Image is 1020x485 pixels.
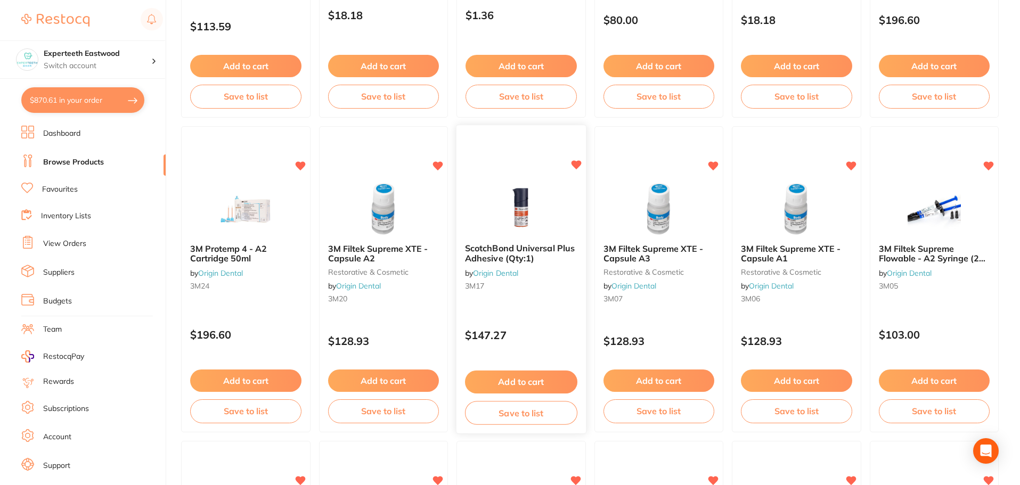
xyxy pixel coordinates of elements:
[198,268,243,278] a: Origin Dental
[749,281,794,291] a: Origin Dental
[21,14,89,27] img: Restocq Logo
[741,85,852,108] button: Save to list
[43,404,89,414] a: Subscriptions
[603,14,715,26] p: $80.00
[624,182,693,235] img: 3M Filtek Supreme XTE - Capsule A3
[43,324,62,335] a: Team
[41,211,91,221] a: Inventory Lists
[879,399,990,423] button: Save to list
[603,369,715,392] button: Add to cart
[879,281,898,291] span: 3M05
[349,182,418,235] img: 3M Filtek Supreme XTE - Capsule A2
[43,267,75,278] a: Suppliers
[328,85,439,108] button: Save to list
[879,328,990,341] p: $103.00
[328,281,381,291] span: by
[603,244,715,264] b: 3M Filtek Supreme XTE - Capsule A3
[21,350,84,363] a: RestocqPay
[328,268,439,276] small: restorative & cosmetic
[465,401,577,425] button: Save to list
[43,432,71,442] a: Account
[190,20,301,32] p: $113.59
[328,369,439,392] button: Add to cart
[211,182,280,235] img: 3M Protemp 4 - A2 Cartridge 50ml
[900,182,969,235] img: 3M Filtek Supreme Flowable - A2 Syringe (2 pack)
[43,157,104,168] a: Browse Products
[603,281,656,291] span: by
[43,461,70,471] a: Support
[879,244,990,264] b: 3M Filtek Supreme Flowable - A2 Syringe (2 pack)
[21,87,144,113] button: $870.61 in your order
[741,14,852,26] p: $18.18
[603,243,703,264] span: 3M Filtek Supreme XTE - Capsule A3
[466,55,577,77] button: Add to cart
[973,438,999,464] div: Open Intercom Messenger
[465,371,577,393] button: Add to cart
[328,55,439,77] button: Add to cart
[21,8,89,32] a: Restocq Logo
[328,244,439,264] b: 3M Filtek Supreme XTE - Capsule A2
[741,281,794,291] span: by
[603,85,715,108] button: Save to list
[190,55,301,77] button: Add to cart
[17,49,38,70] img: Experteeth Eastwood
[328,335,439,347] p: $128.93
[879,14,990,26] p: $196.60
[328,294,347,303] span: 3M20
[887,268,932,278] a: Origin Dental
[741,399,852,423] button: Save to list
[465,281,484,291] span: 3M17
[879,85,990,108] button: Save to list
[879,369,990,392] button: Add to cart
[603,55,715,77] button: Add to cart
[762,182,831,235] img: 3M Filtek Supreme XTE - Capsule A1
[741,268,852,276] small: restorative & cosmetic
[879,55,990,77] button: Add to cart
[190,281,209,291] span: 3M24
[190,243,267,264] span: 3M Protemp 4 - A2 Cartridge 50ml
[190,268,243,278] span: by
[473,268,518,277] a: Origin Dental
[465,243,577,263] b: ScotchBond Universal Plus Adhesive (Qty:1)
[190,399,301,423] button: Save to list
[328,243,428,264] span: 3M Filtek Supreme XTE - Capsule A2
[190,328,301,341] p: $196.60
[741,369,852,392] button: Add to cart
[486,181,556,235] img: ScotchBond Universal Plus Adhesive (Qty:1)
[43,351,84,362] span: RestocqPay
[465,243,575,264] span: ScotchBond Universal Plus Adhesive (Qty:1)
[603,399,715,423] button: Save to list
[603,294,623,303] span: 3M07
[190,85,301,108] button: Save to list
[42,184,78,195] a: Favourites
[466,9,577,21] p: $1.36
[603,335,715,347] p: $128.93
[465,329,577,341] p: $147.27
[43,239,86,249] a: View Orders
[611,281,656,291] a: Origin Dental
[741,244,852,264] b: 3M Filtek Supreme XTE - Capsule A1
[43,376,74,387] a: Rewards
[44,48,151,59] h4: Experteeth Eastwood
[466,85,577,108] button: Save to list
[741,294,760,303] span: 3M06
[190,369,301,392] button: Add to cart
[43,128,80,139] a: Dashboard
[465,268,518,277] span: by
[741,55,852,77] button: Add to cart
[336,281,381,291] a: Origin Dental
[741,243,841,264] span: 3M Filtek Supreme XTE - Capsule A1
[190,244,301,264] b: 3M Protemp 4 - A2 Cartridge 50ml
[603,268,715,276] small: restorative & cosmetic
[879,268,932,278] span: by
[741,335,852,347] p: $128.93
[879,243,985,274] span: 3M Filtek Supreme Flowable - A2 Syringe (2 pack)
[21,350,34,363] img: RestocqPay
[328,9,439,21] p: $18.18
[44,61,151,71] p: Switch account
[328,399,439,423] button: Save to list
[43,296,72,307] a: Budgets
